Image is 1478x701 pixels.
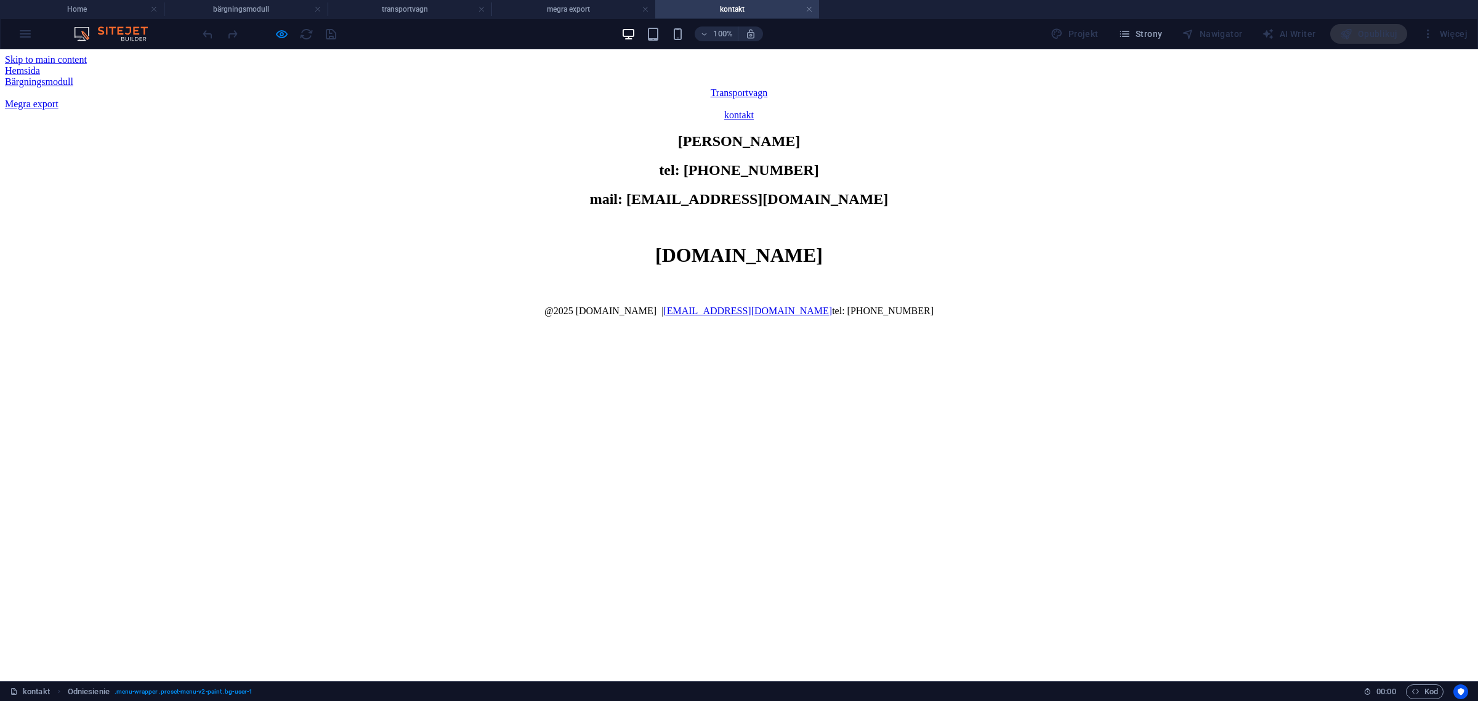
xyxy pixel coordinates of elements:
button: Usercentrics [1453,684,1468,699]
span: . menu-wrapper .preset-menu-v2-paint .bg-user-1 [115,684,252,699]
h4: bärgningsmodull [164,2,328,16]
h4: transportvagn [328,2,491,16]
h6: 100% [713,26,733,41]
h4: megra export [491,2,655,16]
img: Editor Logo [71,26,163,41]
span: Kod [1411,684,1438,699]
span: 00 00 [1376,684,1395,699]
strong: tel: [PHONE_NUMBER] [659,113,818,129]
i: Po zmianie rozmiaru automatycznie dostosowuje poziom powiększenia do wybranego urządzenia. [745,28,756,39]
a: Skip to main content [5,5,87,15]
strong: mail: [EMAIL_ADDRESS][DOMAIN_NAME] [590,142,889,158]
h6: Czas sesji [1363,684,1396,699]
a: Bärgningsmodull [5,27,73,38]
h4: kontakt [655,2,819,16]
strong: [PERSON_NAME] [678,84,801,100]
a: kontakt [724,60,754,71]
a: [EMAIL_ADDRESS][DOMAIN_NAME] [663,256,832,267]
p: @2025 [DOMAIN_NAME] | tel: [PHONE_NUMBER] [5,256,1473,267]
a: Kliknij, aby anulować zaznaczenie. Kliknij dwukrotnie, aby otworzyć Strony [10,684,50,699]
a: Hemsida [5,16,40,26]
span: Kliknij, aby zaznaczyć. Kliknij dwukrotnie, aby edytować [68,684,110,699]
button: Strony [1113,24,1168,44]
button: Kod [1406,684,1444,699]
span: : [1385,687,1387,696]
span: Strony [1118,28,1163,40]
a: Transportvagn [711,38,768,49]
a: Megra export [5,49,59,60]
nav: breadcrumb [68,684,252,699]
span: [DOMAIN_NAME] [655,195,823,217]
button: 100% [695,26,738,41]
